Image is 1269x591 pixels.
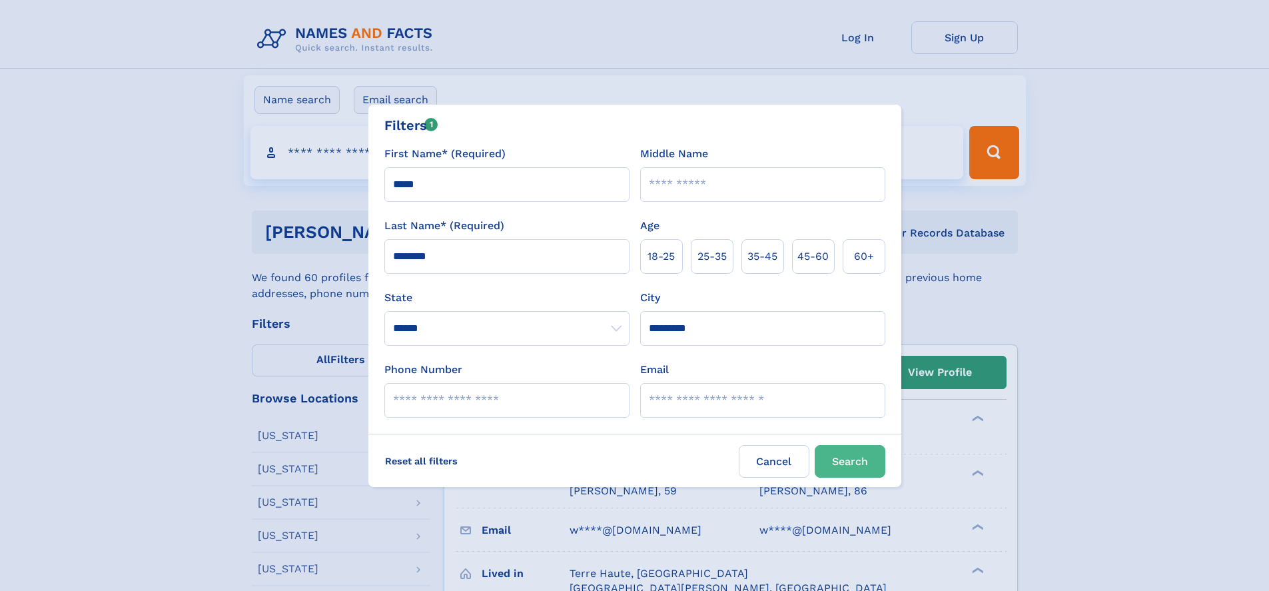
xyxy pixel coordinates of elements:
label: Cancel [739,445,809,478]
button: Search [815,445,885,478]
label: Age [640,218,659,234]
div: Filters [384,115,438,135]
label: First Name* (Required) [384,146,506,162]
span: 60+ [854,249,874,265]
span: 25‑35 [697,249,727,265]
label: Phone Number [384,362,462,378]
label: Middle Name [640,146,708,162]
label: Email [640,362,669,378]
label: State [384,290,630,306]
label: Reset all filters [376,445,466,477]
span: 35‑45 [747,249,777,265]
label: City [640,290,660,306]
span: 18‑25 [647,249,675,265]
label: Last Name* (Required) [384,218,504,234]
span: 45‑60 [797,249,829,265]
